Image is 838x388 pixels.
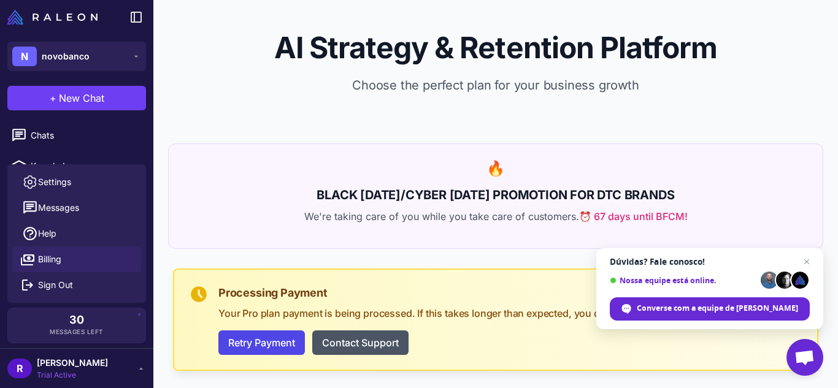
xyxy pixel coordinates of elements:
span: Nossa equipe está online. [610,276,756,285]
span: Chats [31,129,139,142]
button: Contact Support [312,330,409,355]
span: Converse com a equipe de [PERSON_NAME] [637,303,798,314]
button: Sign Out [12,272,141,298]
h2: BLACK [DATE]/CYBER [DATE] PROMOTION FOR DTC BRANDS [183,186,808,204]
span: Billing [38,253,61,266]
span: Messages [38,201,79,215]
div: Converse com a equipe de Raleon [610,297,810,321]
span: Settings [38,175,71,189]
button: Messages [12,195,141,221]
span: Trial Active [37,370,108,381]
a: Chats [5,123,148,148]
p: We're taking care of you while you take care of customers. [183,209,808,224]
h1: AI Strategy & Retention Platform [173,29,818,66]
div: N [12,47,37,66]
span: novobanco [42,50,90,63]
p: Choose the perfect plan for your business growth [173,76,818,94]
span: Help [38,227,56,240]
div: Bate-papo aberto [786,339,823,376]
span: Bate-papo [799,254,814,269]
p: Your Pro plan payment is being processed. If this takes longer than expected, you can retry the p... [218,306,802,321]
span: Knowledge [31,159,139,173]
img: Raleon Logo [7,10,98,25]
span: 🔥 [486,159,505,177]
span: 30 [69,314,84,325]
div: R [7,359,32,378]
span: [PERSON_NAME] [37,356,108,370]
a: Knowledge [5,153,148,179]
button: Nnovobanco [7,42,146,71]
h3: Processing Payment [218,284,802,301]
a: Raleon Logo [7,10,102,25]
span: Dúvidas? Fale conosco! [610,257,810,267]
a: Help [12,221,141,246]
span: ⏰ 67 days until BFCM! [579,209,688,224]
span: + [50,91,56,105]
button: +New Chat [7,86,146,110]
span: New Chat [59,91,104,105]
span: Sign Out [38,278,73,292]
button: Retry Payment [218,330,305,355]
span: Messages Left [50,327,104,337]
